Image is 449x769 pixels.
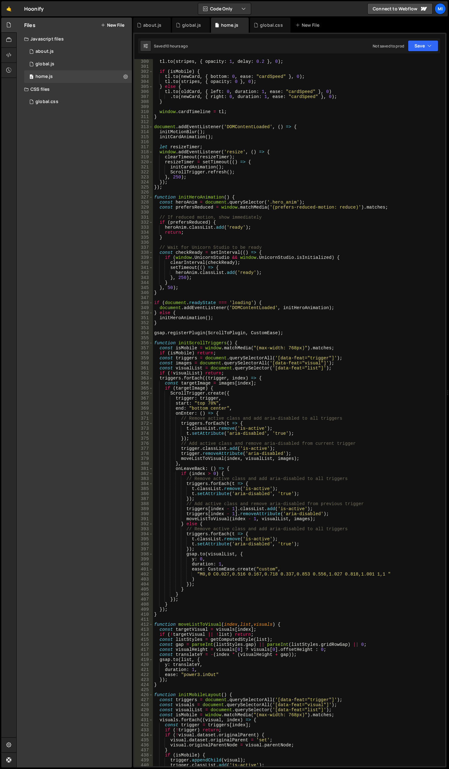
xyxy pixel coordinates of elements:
[134,672,153,677] div: 422
[134,592,153,597] div: 406
[134,637,153,642] div: 415
[134,260,153,265] div: 340
[134,230,153,235] div: 334
[134,320,153,325] div: 352
[134,707,153,712] div: 429
[134,295,153,300] div: 347
[17,83,132,95] div: CSS files
[134,386,153,391] div: 365
[134,94,153,99] div: 307
[134,491,153,496] div: 386
[24,5,44,13] div: Hoonify
[134,155,153,160] div: 319
[134,657,153,662] div: 419
[295,22,322,28] div: New File
[1,1,17,16] a: 🤙
[134,738,153,743] div: 435
[134,431,153,436] div: 374
[24,95,132,108] div: 17338/48147.css
[134,728,153,733] div: 433
[134,210,153,215] div: 330
[134,597,153,602] div: 407
[134,411,153,416] div: 370
[134,416,153,421] div: 371
[134,426,153,431] div: 373
[134,300,153,305] div: 348
[134,134,153,139] div: 315
[134,526,153,532] div: 393
[134,376,153,381] div: 363
[134,697,153,702] div: 427
[24,58,132,70] div: 17338/48240.js
[260,22,283,28] div: global.css
[134,74,153,79] div: 303
[134,717,153,723] div: 431
[134,511,153,516] div: 390
[134,406,153,411] div: 369
[134,200,153,205] div: 328
[134,763,153,768] div: 440
[134,310,153,315] div: 350
[134,532,153,537] div: 394
[198,3,251,14] button: Code Only
[134,461,153,466] div: 380
[134,557,153,562] div: 399
[134,190,153,195] div: 326
[134,753,153,758] div: 438
[134,180,153,185] div: 324
[367,3,433,14] a: Connect to Webflow
[134,119,153,124] div: 312
[134,275,153,280] div: 343
[134,305,153,310] div: 349
[35,74,53,79] div: home.js
[134,325,153,330] div: 353
[134,165,153,170] div: 321
[134,486,153,491] div: 385
[134,351,153,356] div: 358
[134,607,153,612] div: 409
[134,572,153,577] div: 402
[24,70,132,83] div: 17338/48148.js
[134,617,153,622] div: 411
[134,381,153,386] div: 364
[134,677,153,682] div: 423
[134,692,153,697] div: 426
[134,758,153,763] div: 439
[134,562,153,567] div: 400
[134,451,153,456] div: 378
[134,185,153,190] div: 325
[134,285,153,290] div: 345
[165,43,188,49] div: 10 hours ago
[134,280,153,285] div: 344
[221,22,238,28] div: home.js
[134,145,153,150] div: 317
[134,346,153,351] div: 357
[134,632,153,637] div: 414
[134,366,153,371] div: 361
[134,371,153,376] div: 362
[134,195,153,200] div: 327
[134,225,153,230] div: 333
[134,265,153,270] div: 341
[24,45,132,58] div: 17338/48290.js
[134,124,153,129] div: 313
[134,401,153,406] div: 368
[134,476,153,481] div: 383
[134,687,153,692] div: 425
[134,552,153,557] div: 398
[134,270,153,275] div: 342
[134,175,153,180] div: 323
[408,40,438,52] button: Save
[134,481,153,486] div: 384
[134,170,153,175] div: 322
[134,733,153,738] div: 434
[134,245,153,250] div: 337
[134,104,153,109] div: 309
[134,139,153,145] div: 316
[134,240,153,245] div: 336
[134,114,153,119] div: 311
[435,3,446,14] div: Mi
[134,436,153,441] div: 375
[101,23,124,28] button: New File
[134,712,153,717] div: 430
